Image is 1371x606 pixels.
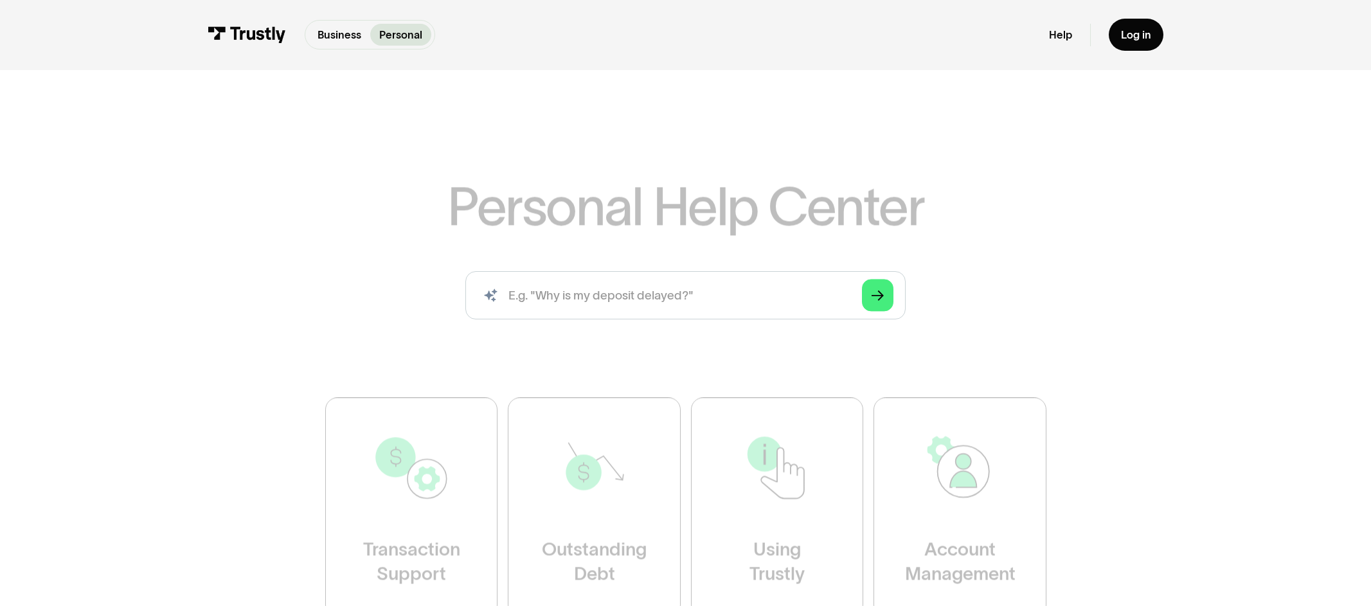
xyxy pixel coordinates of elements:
[465,271,906,320] form: Search
[309,24,370,46] a: Business
[465,271,906,320] input: search
[904,537,1015,586] div: Account Management
[318,27,361,43] p: Business
[1109,19,1163,51] a: Log in
[749,537,805,586] div: Using Trustly
[542,537,647,586] div: Outstanding Debt
[1049,28,1072,42] a: Help
[363,537,460,586] div: Transaction Support
[447,180,924,233] h1: Personal Help Center
[208,26,287,43] img: Trustly Logo
[1121,28,1151,42] div: Log in
[370,24,431,46] a: Personal
[379,27,422,43] p: Personal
